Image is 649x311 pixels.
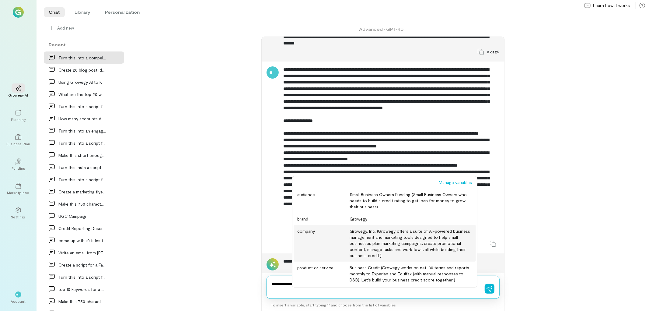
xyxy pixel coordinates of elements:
div: Growegy, Inc. (Growegy offers a suite of AI-powered business management and marketing tools desig... [350,228,472,259]
span: 3 of 25 [487,49,500,54]
a: Funding [7,154,29,175]
div: come up with 10 titles that say: Journey Towards… [58,237,106,244]
div: Turn this into a script for a facebook reel. Mak… [58,274,106,280]
div: Make this 750 characters or LESS: Big Shout-out… [58,298,106,305]
div: Turn this into a compelling Reel script targeting… [58,55,106,61]
div: audience [297,192,350,210]
a: Growegy AI [7,80,29,102]
div: Recent [44,41,124,48]
div: brand [297,216,350,222]
div: Create a script for a Facebook Reel. Make the sc… [58,262,106,268]
button: Manage variables [435,178,476,187]
div: To insert a variable, start typing ‘[’ and choose from the list of variables [267,299,500,311]
span: Learn how it works [593,2,630,9]
div: Credit Reporting Descrepancies [58,225,106,231]
div: Turn this into a script for a facebook reel: Cur… [58,103,106,110]
div: product or service [297,265,350,283]
span: Add new [57,25,74,31]
div: Business Credit (Growegy works on net-30 terms and reports monthly to Experian and Equifax (with ... [350,265,472,283]
div: Make this 750 characters or less: Paying Before… [58,201,106,207]
a: Marketplace [7,178,29,200]
div: What are the top 20 ways small business owners ca… [58,91,106,97]
div: Marketplace [7,190,30,195]
div: Funding [12,166,25,171]
div: Turn this into a script for an Instagram Reel: W… [58,140,106,146]
li: Chat [44,7,65,17]
div: Small Business Owners Funding (Small Business Owners who needs to build a credit rating to get lo... [350,192,472,210]
div: How many accounts do I need to build a business c… [58,115,106,122]
li: Library [70,7,95,17]
div: top 10 keywords for a mobile notary service [58,286,106,292]
a: Planning [7,105,29,127]
div: Create 20 blog post ideas for Growegy, Inc. (Grow… [58,67,106,73]
div: Planning [11,117,26,122]
div: company [297,228,350,259]
div: Settings [11,214,26,219]
div: Growegy [350,216,472,222]
div: Account [11,299,26,304]
div: Turn this insta a script for an instagram reel:… [58,164,106,171]
div: Using Growegy AI to Keep You Moving [58,79,106,85]
div: Business Plan [6,141,30,146]
div: Write an email from [PERSON_NAME] Twist, Customer Success… [58,249,106,256]
div: Turn this into an engaging script for a social me… [58,128,106,134]
li: Personalization [100,7,145,17]
a: Settings [7,202,29,224]
div: Make this short enough for a quarter page flyer:… [58,152,106,158]
div: Create a marketing flyer for the company Re-Leash… [58,189,106,195]
div: Growegy AI [9,93,28,97]
a: Business Plan [7,129,29,151]
div: UGC Campaign [58,213,106,219]
div: Turn this into a script for a facebook reel: Wha… [58,176,106,183]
